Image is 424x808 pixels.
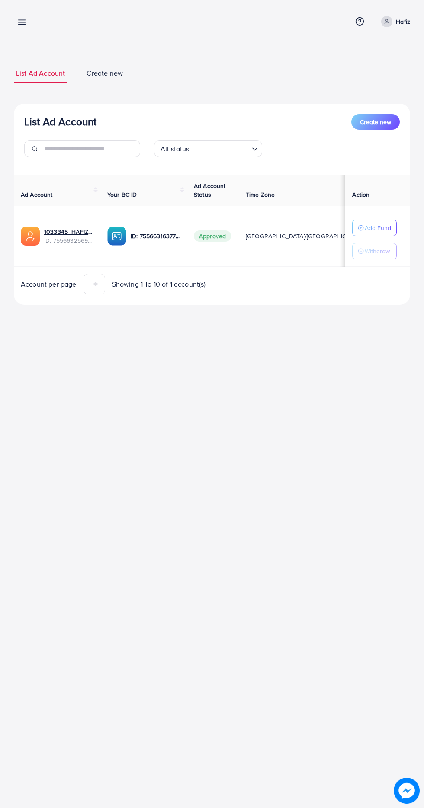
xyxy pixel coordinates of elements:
[159,143,191,155] span: All status
[112,279,206,289] span: Showing 1 To 10 of 1 account(s)
[378,16,410,27] a: Hafiz
[360,118,391,126] span: Create new
[352,243,397,259] button: Withdraw
[194,230,231,242] span: Approved
[44,227,93,236] a: 1033345_HAFIZ NEW ADS ACC_1759415653147
[396,16,410,27] p: Hafiz
[107,190,137,199] span: Your BC ID
[16,68,65,78] span: List Ad Account
[246,232,366,240] span: [GEOGRAPHIC_DATA]/[GEOGRAPHIC_DATA]
[246,190,275,199] span: Time Zone
[154,140,262,157] div: Search for option
[21,190,53,199] span: Ad Account
[352,220,397,236] button: Add Fund
[44,227,93,245] div: <span class='underline'>1033345_HAFIZ NEW ADS ACC_1759415653147</span></br>7556632569024462865
[365,246,390,256] p: Withdraw
[194,182,226,199] span: Ad Account Status
[24,115,96,128] h3: List Ad Account
[21,227,40,246] img: ic-ads-acc.e4c84228.svg
[394,778,420,804] img: image
[351,114,400,130] button: Create new
[352,190,369,199] span: Action
[107,227,126,246] img: ic-ba-acc.ded83a64.svg
[21,279,77,289] span: Account per page
[131,231,180,241] p: ID: 7556631637786787857
[365,223,391,233] p: Add Fund
[44,236,93,245] span: ID: 7556632569024462865
[87,68,123,78] span: Create new
[192,141,248,155] input: Search for option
